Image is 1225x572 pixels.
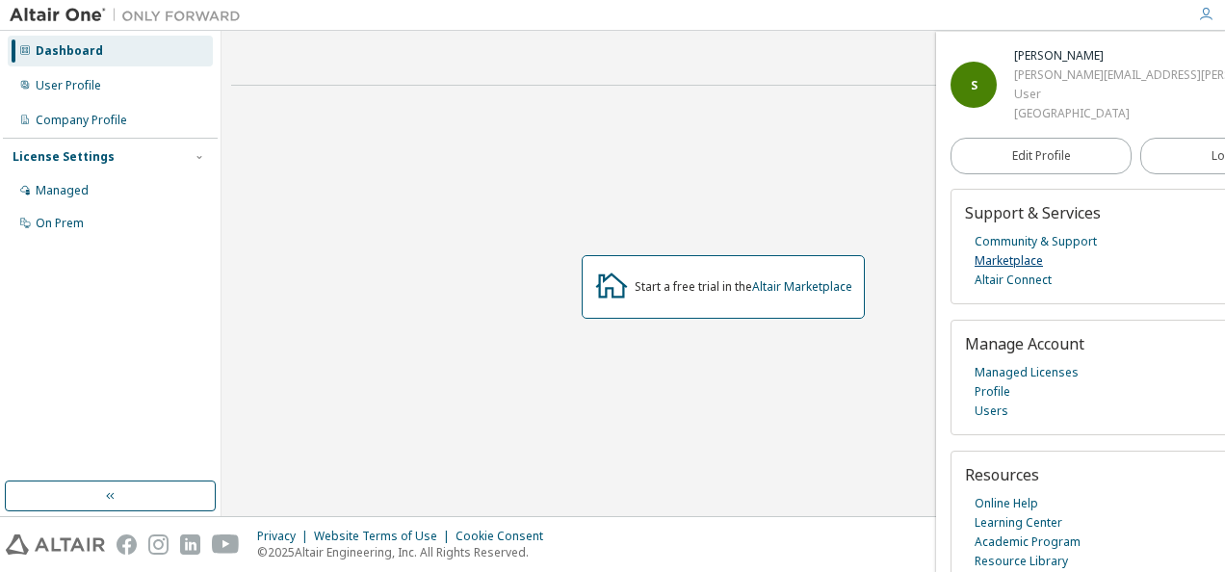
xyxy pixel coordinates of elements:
[975,552,1068,571] a: Resource Library
[975,232,1097,251] a: Community & Support
[975,271,1052,290] a: Altair Connect
[752,278,852,295] a: Altair Marketplace
[117,534,137,555] img: facebook.svg
[36,183,89,198] div: Managed
[36,43,103,59] div: Dashboard
[36,78,101,93] div: User Profile
[971,77,977,93] span: S
[456,529,555,544] div: Cookie Consent
[975,363,1079,382] a: Managed Licenses
[975,382,1010,402] a: Profile
[180,534,200,555] img: linkedin.svg
[965,464,1039,485] span: Resources
[965,202,1101,223] span: Support & Services
[975,513,1062,533] a: Learning Center
[975,251,1043,271] a: Marketplace
[13,149,115,165] div: License Settings
[257,544,555,560] p: © 2025 Altair Engineering, Inc. All Rights Reserved.
[975,533,1081,552] a: Academic Program
[36,216,84,231] div: On Prem
[975,402,1008,421] a: Users
[314,529,456,544] div: Website Terms of Use
[148,534,169,555] img: instagram.svg
[965,333,1084,354] span: Manage Account
[36,113,127,128] div: Company Profile
[10,6,250,25] img: Altair One
[1012,148,1071,164] span: Edit Profile
[635,279,852,295] div: Start a free trial in the
[6,534,105,555] img: altair_logo.svg
[975,494,1038,513] a: Online Help
[951,138,1132,174] a: Edit Profile
[212,534,240,555] img: youtube.svg
[257,529,314,544] div: Privacy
